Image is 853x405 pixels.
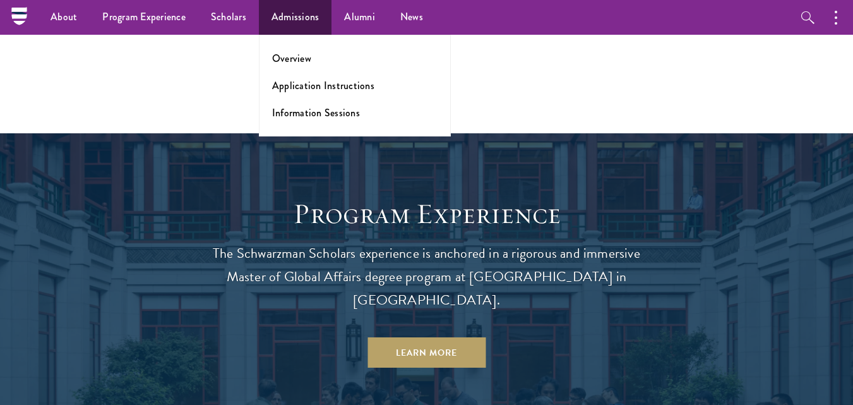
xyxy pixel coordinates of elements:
h1: Program Experience [200,196,654,232]
a: Information Sessions [272,106,360,120]
a: Application Instructions [272,78,374,93]
p: The Schwarzman Scholars experience is anchored in a rigorous and immersive Master of Global Affai... [200,242,654,312]
a: Overview [272,51,311,66]
a: Learn More [367,337,486,368]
